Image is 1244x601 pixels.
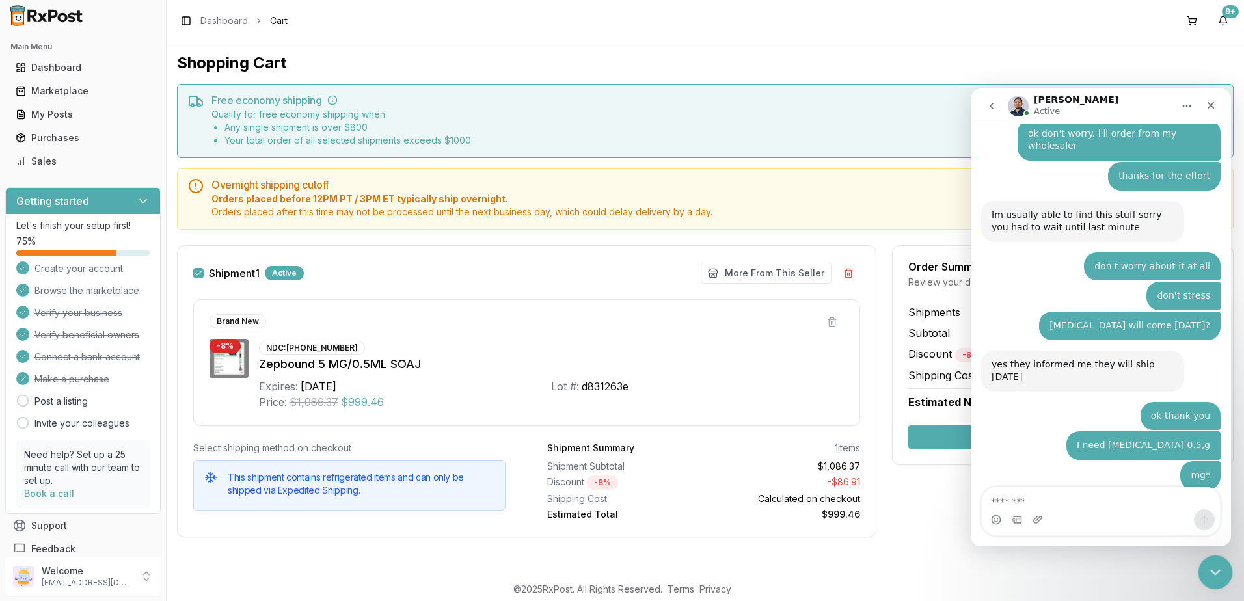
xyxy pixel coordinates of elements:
[200,14,248,27] a: Dashboard
[587,475,618,490] div: - 8 %
[210,314,266,328] div: Brand New
[42,578,132,588] p: [EMAIL_ADDRESS][DOMAIN_NAME]
[5,104,161,125] button: My Posts
[24,448,142,487] p: Need help? Set up a 25 minute call with our team to set up.
[5,5,88,26] img: RxPost Logo
[547,475,698,490] div: Discount
[551,379,579,394] div: Lot #:
[34,284,139,297] span: Browse the marketplace
[228,471,494,497] h5: This shipment contains refrigerated items and can only be shipped via Expedited Shipping.
[34,417,129,430] a: Invite your colleagues
[1222,5,1239,18] div: 9+
[210,339,241,353] div: - 8 %
[16,155,150,168] div: Sales
[908,304,960,320] span: Shipments
[709,460,859,473] div: $1,086.37
[709,492,859,505] div: Calculated on checkout
[301,379,336,394] div: [DATE]
[5,127,161,148] button: Purchases
[1198,555,1233,590] iframe: Intercom live chat
[10,103,155,126] a: My Posts
[699,583,731,594] a: Privacy
[5,537,161,561] button: Feedback
[34,351,140,364] span: Connect a bank account
[16,85,150,98] div: Marketplace
[709,475,859,490] div: - $86.91
[224,121,471,134] li: Any single shipment is over $ 800
[200,14,288,27] nav: breadcrumb
[908,325,950,341] span: Subtotal
[547,508,698,521] div: Estimated Total
[955,348,986,362] div: - 8 %
[34,262,123,275] span: Create your account
[265,266,304,280] div: Active
[835,442,860,455] div: 1 items
[16,61,150,74] div: Dashboard
[259,379,298,394] div: Expires:
[210,339,249,378] img: Zepbound 5 MG/0.5ML SOAJ
[290,394,338,410] span: $1,086.37
[908,261,1217,272] div: Order Summary
[34,306,122,319] span: Verify your business
[709,508,859,521] div: $999.46
[224,134,471,147] li: Your total order of all selected shipments exceeds $ 1000
[211,95,1223,105] h5: Free economy shipping
[259,355,844,373] div: Zepbound 5 MG/0.5ML SOAJ
[259,394,287,410] div: Price:
[582,379,629,394] div: d831263e
[193,442,506,455] div: Select shipping method on checkout
[16,108,150,121] div: My Posts
[10,56,155,79] a: Dashboard
[668,583,694,594] a: Terms
[31,542,75,555] span: Feedback
[34,395,88,408] a: Post a listing
[908,367,977,383] span: Shipping Cost
[13,566,34,587] img: User avatar
[908,347,986,360] span: Discount
[908,276,1217,289] div: Review your details before checkout
[211,108,471,147] div: Qualify for free economy shipping when
[5,514,161,537] button: Support
[10,150,155,173] a: Sales
[10,79,155,103] a: Marketplace
[16,193,89,209] h3: Getting started
[971,88,1231,546] iframe: Intercom live chat
[42,565,132,578] p: Welcome
[259,341,365,355] div: NDC: [PHONE_NUMBER]
[16,235,36,248] span: 75 %
[701,263,832,284] button: More From This Seller
[177,53,1234,73] h1: Shopping Cart
[211,206,1223,219] span: Orders placed after this time may not be processed until the next business day, which could delay...
[341,394,384,410] span: $999.46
